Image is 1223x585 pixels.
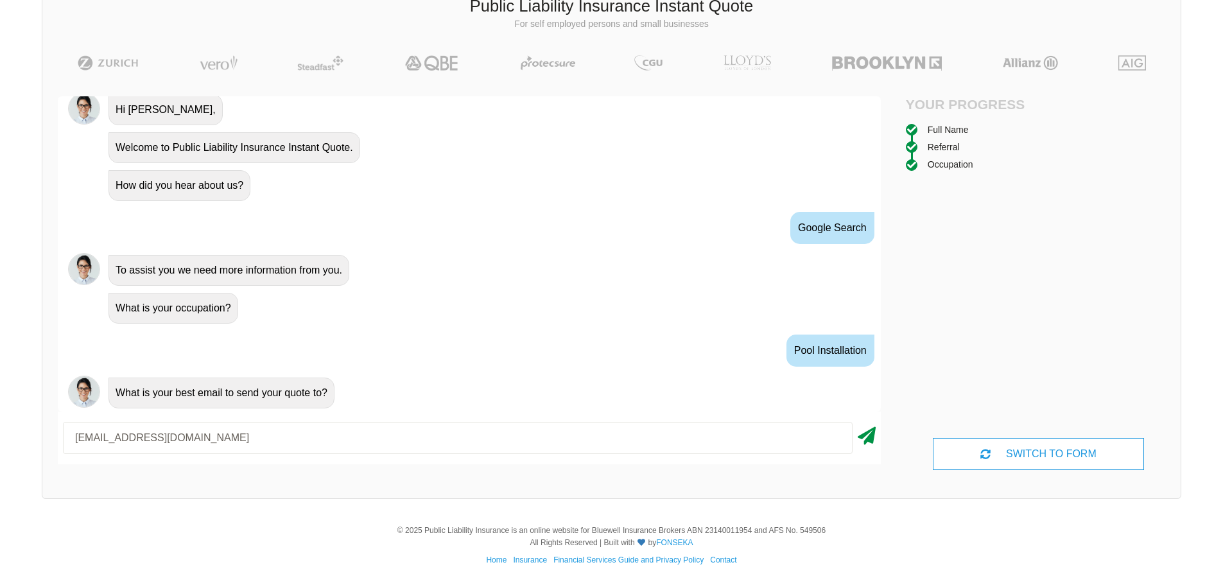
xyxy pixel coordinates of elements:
div: Hi [PERSON_NAME], [108,94,223,125]
div: To assist you we need more information from you. [108,255,349,286]
img: Chatbot | PLI [68,92,100,125]
img: LLOYD's | Public Liability Insurance [716,55,778,71]
div: Occupation [928,157,973,171]
img: Zurich | Public Liability Insurance [72,55,144,71]
div: Pool Installation [786,335,874,367]
img: Vero | Public Liability Insurance [194,55,243,71]
img: AIG | Public Liability Insurance [1113,55,1151,71]
div: Full Name [928,123,969,137]
div: Google Search [790,212,874,244]
a: FONSEKA [656,538,693,547]
a: Home [486,555,507,564]
div: Welcome to Public Liability Insurance Instant Quote. [108,132,360,163]
img: Chatbot | PLI [68,376,100,408]
img: QBE | Public Liability Insurance [397,55,467,71]
img: CGU | Public Liability Insurance [629,55,668,71]
div: Referral [928,140,960,154]
input: Your email [63,422,853,454]
img: Steadfast | Public Liability Insurance [292,55,349,71]
p: For self employed persons and small businesses [52,18,1171,31]
img: Protecsure | Public Liability Insurance [516,55,580,71]
div: How did you hear about us? [108,170,250,201]
div: What is your occupation? [108,293,238,324]
a: Contact [710,555,736,564]
div: SWITCH TO FORM [933,438,1143,470]
a: Financial Services Guide and Privacy Policy [553,555,704,564]
div: What is your best email to send your quote to? [108,378,334,408]
img: Brooklyn | Public Liability Insurance [827,55,947,71]
h4: Your Progress [906,96,1039,112]
a: Insurance [513,555,547,564]
img: Allianz | Public Liability Insurance [996,55,1064,71]
img: Chatbot | PLI [68,253,100,285]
